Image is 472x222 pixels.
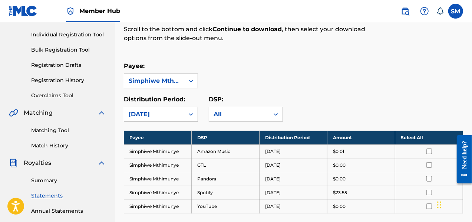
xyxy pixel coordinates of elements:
a: Bulk Registration Tool [31,46,106,54]
img: help [420,7,429,16]
div: Simphiwe Mthimunye [129,76,180,85]
div: Drag [437,194,442,216]
div: Notifications [436,7,444,15]
th: Amount [327,131,395,144]
p: $23.55 [333,189,347,196]
label: Payee: [124,62,145,69]
span: Royalties [24,159,51,167]
th: Distribution Period [260,131,327,144]
img: MLC Logo [9,6,37,16]
img: expand [97,159,106,167]
a: Registration History [31,76,106,84]
p: $0.01 [333,148,344,155]
p: $0.00 [333,162,346,169]
iframe: Chat Widget [435,186,472,222]
img: search [401,7,410,16]
td: Simphiwe Mthimunye [124,158,192,172]
td: GTL [192,158,260,172]
img: Top Rightsholder [66,7,75,16]
a: Registration Drafts [31,61,106,69]
td: Spotify [192,186,260,199]
a: Statements [31,192,106,200]
th: DSP [192,131,260,144]
div: All [214,110,265,119]
td: Simphiwe Mthimunye [124,186,192,199]
p: $0.00 [333,176,346,182]
div: User Menu [448,4,463,19]
td: [DATE] [260,199,327,213]
a: Public Search [398,4,413,19]
td: YouTube [192,199,260,213]
p: Scroll to the bottom and click , then select your download options from the slide-out menu. [124,25,385,43]
div: [DATE] [129,110,180,119]
label: Distribution Period: [124,96,185,103]
th: Select All [395,131,463,144]
span: Member Hub [79,7,120,15]
span: Matching [24,108,53,117]
a: Annual Statements [31,207,106,215]
a: Match History [31,142,106,150]
iframe: Resource Center [451,130,472,189]
td: Amazon Music [192,144,260,158]
strong: Continue to download [212,26,282,33]
td: Simphiwe Mthimunye [124,144,192,158]
img: Matching [9,108,18,117]
td: Simphiwe Mthimunye [124,199,192,213]
label: DSP: [209,96,223,103]
a: Individual Registration Tool [31,31,106,39]
th: Payee [124,131,192,144]
td: [DATE] [260,186,327,199]
a: Overclaims Tool [31,92,106,99]
a: Summary [31,177,106,185]
td: [DATE] [260,172,327,186]
td: Simphiwe Mthimunye [124,172,192,186]
td: Pandora [192,172,260,186]
img: Royalties [9,159,18,167]
p: $0.00 [333,203,346,210]
td: [DATE] [260,144,327,158]
td: [DATE] [260,158,327,172]
img: expand [97,108,106,117]
div: Help [417,4,432,19]
a: Matching Tool [31,127,106,134]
